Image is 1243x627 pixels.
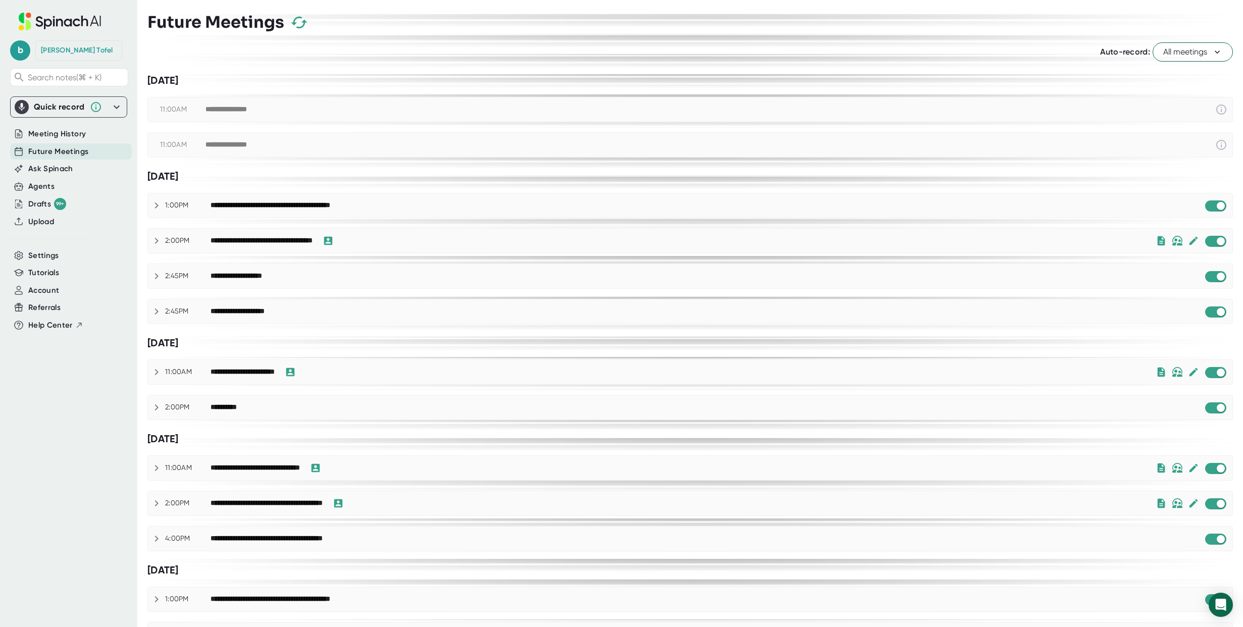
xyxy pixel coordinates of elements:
[165,236,211,245] div: 2:00PM
[147,564,1233,577] div: [DATE]
[147,74,1233,87] div: [DATE]
[1100,47,1150,57] span: Auto-record:
[147,433,1233,445] div: [DATE]
[1163,46,1222,58] span: All meetings
[28,320,83,331] button: Help Center
[147,13,284,32] h3: Future Meetings
[15,97,123,117] div: Quick record
[165,595,211,604] div: 1:00PM
[28,302,61,313] button: Referrals
[165,534,211,543] div: 4:00PM
[28,285,59,296] button: Account
[147,170,1233,183] div: [DATE]
[34,102,85,112] div: Quick record
[28,146,88,158] button: Future Meetings
[41,46,113,55] div: Beth Tofel
[1172,463,1183,473] img: internal-only.bf9814430b306fe8849ed4717edd4846.svg
[1215,139,1227,151] svg: This event has already passed
[28,73,101,82] span: Search notes (⌘ + K)
[1153,42,1233,62] button: All meetings
[165,499,211,508] div: 2:00PM
[28,250,59,262] button: Settings
[54,198,66,210] div: 99+
[28,198,66,210] button: Drafts 99+
[28,128,86,140] button: Meeting History
[165,368,211,377] div: 11:00AM
[1172,236,1183,246] img: internal-only.bf9814430b306fe8849ed4717edd4846.svg
[165,307,211,316] div: 2:45PM
[160,140,205,149] div: 11:00AM
[1172,498,1183,508] img: internal-only.bf9814430b306fe8849ed4717edd4846.svg
[160,105,205,114] div: 11:00AM
[165,463,211,473] div: 11:00AM
[1209,593,1233,617] div: Open Intercom Messenger
[1215,103,1227,116] svg: This event has already passed
[165,272,211,281] div: 2:45PM
[165,403,211,412] div: 2:00PM
[28,163,73,175] button: Ask Spinach
[10,40,30,61] span: b
[1172,367,1183,377] img: internal-only.bf9814430b306fe8849ed4717edd4846.svg
[28,181,55,192] button: Agents
[147,337,1233,349] div: [DATE]
[28,198,66,210] div: Drafts
[28,320,73,331] span: Help Center
[165,201,211,210] div: 1:00PM
[28,267,59,279] button: Tutorials
[28,216,54,228] button: Upload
